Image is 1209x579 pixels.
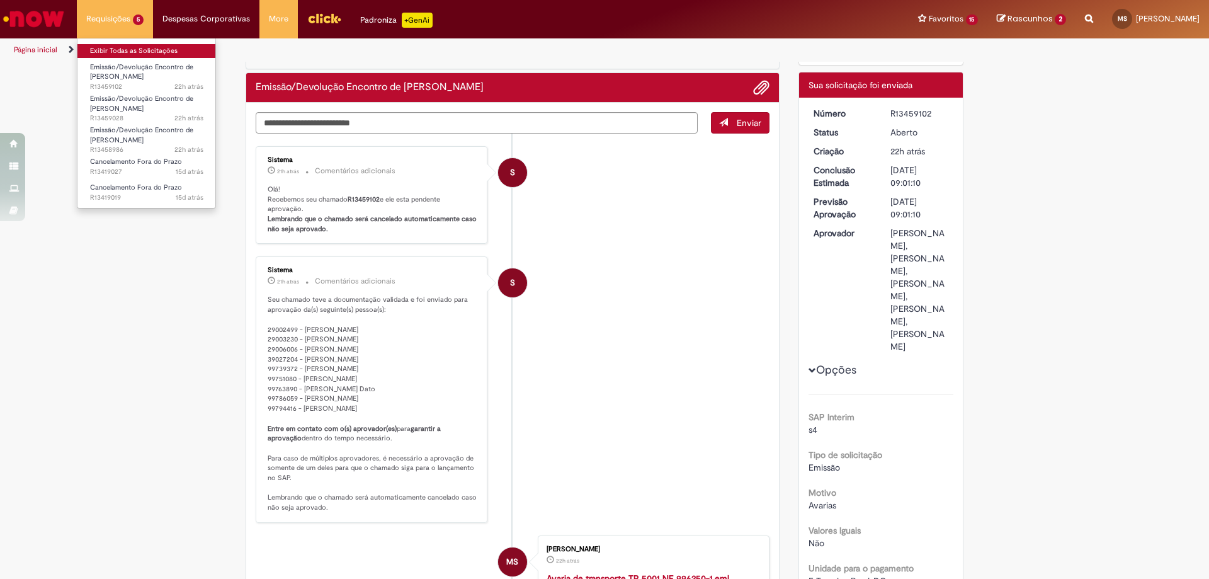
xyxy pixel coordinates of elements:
[174,145,203,154] time: 28/08/2025 16:07:35
[1055,14,1066,25] span: 2
[753,79,769,96] button: Adicionar anexos
[890,146,925,157] time: 28/08/2025 16:21:55
[804,126,882,139] dt: Status
[90,125,193,145] span: Emissão/Devolução Encontro de [PERSON_NAME]
[268,424,397,433] b: Entre em contato com o(s) aprovador(es)
[162,13,250,25] span: Despesas Corporativas
[90,94,193,113] span: Emissão/Devolução Encontro de [PERSON_NAME]
[90,157,182,166] span: Cancelamento Fora do Prazo
[14,45,57,55] a: Página inicial
[268,424,443,444] b: garantir a aprovação
[804,164,882,189] dt: Conclusão Estimada
[90,167,203,177] span: R13419027
[890,126,949,139] div: Aberto
[809,525,861,536] b: Valores Iguais
[176,193,203,202] span: 15d atrás
[90,193,203,203] span: R13419019
[809,449,882,461] b: Tipo de solicitação
[804,145,882,158] dt: Criação
[547,546,756,553] div: [PERSON_NAME]
[890,227,949,353] div: [PERSON_NAME], [PERSON_NAME], [PERSON_NAME], [PERSON_NAME], [PERSON_NAME]
[77,92,216,119] a: Aberto R13459028 : Emissão/Devolução Encontro de Contas Fornecedor
[997,13,1066,25] a: Rascunhos
[174,82,203,91] span: 22h atrás
[809,424,817,435] span: s4
[9,38,797,62] ul: Trilhas de página
[277,278,299,285] span: 21h atrás
[929,13,963,25] span: Favoritos
[804,227,882,239] dt: Aprovador
[1,6,66,32] img: ServiceNow
[809,79,912,91] span: Sua solicitação foi enviada
[556,557,579,565] time: 28/08/2025 16:21:40
[268,185,477,234] p: Olá! Recebemos seu chamado e ele esta pendente aprovação.
[890,195,949,221] div: [DATE] 09:01:10
[307,9,341,28] img: click_logo_yellow_360x200.png
[498,268,527,297] div: System
[890,107,949,120] div: R13459102
[506,547,518,577] span: MS
[277,278,299,285] time: 28/08/2025 17:01:12
[1007,13,1053,25] span: Rascunhos
[90,145,203,155] span: R13458986
[510,158,515,188] span: S
[315,276,395,287] small: Comentários adicionais
[77,44,216,58] a: Exibir Todas as Solicitações
[176,167,203,176] time: 14/08/2025 17:44:28
[809,462,840,473] span: Emissão
[809,487,836,498] b: Motivo
[268,214,479,234] b: Lembrando que o chamado será cancelado automaticamente caso não seja aprovado.
[890,164,949,189] div: [DATE] 09:01:10
[315,166,395,176] small: Comentários adicionais
[890,146,925,157] span: 22h atrás
[256,112,698,134] textarea: Digite sua mensagem aqui...
[174,113,203,123] span: 22h atrás
[966,14,979,25] span: 15
[174,113,203,123] time: 28/08/2025 16:12:50
[556,557,579,565] span: 22h atrás
[269,13,288,25] span: More
[348,195,380,204] b: R13459102
[804,107,882,120] dt: Número
[176,193,203,202] time: 14/08/2025 17:43:14
[174,145,203,154] span: 22h atrás
[90,62,193,82] span: Emissão/Devolução Encontro de [PERSON_NAME]
[77,155,216,178] a: Aberto R13419027 : Cancelamento Fora do Prazo
[268,156,477,164] div: Sistema
[86,13,130,25] span: Requisições
[711,112,769,134] button: Enviar
[804,195,882,221] dt: Previsão Aprovação
[77,60,216,88] a: Aberto R13459102 : Emissão/Devolução Encontro de Contas Fornecedor
[809,563,914,574] b: Unidade para o pagamento
[360,13,433,28] div: Padroniza
[402,13,433,28] p: +GenAi
[77,38,216,209] ul: Requisições
[90,82,203,92] span: R13459102
[77,123,216,151] a: Aberto R13458986 : Emissão/Devolução Encontro de Contas Fornecedor
[77,181,216,204] a: Aberto R13419019 : Cancelamento Fora do Prazo
[268,295,477,512] p: Seu chamado teve a documentação validada e foi enviado para aprovação da(s) seguinte(s) pessoa(s)...
[176,167,203,176] span: 15d atrás
[498,158,527,187] div: System
[256,82,484,93] h2: Emissão/Devolução Encontro de Contas Fornecedor Histórico de tíquete
[1118,14,1127,23] span: MS
[1136,13,1200,24] span: [PERSON_NAME]
[268,267,477,274] div: Sistema
[277,168,299,175] span: 21h atrás
[809,537,824,549] span: Não
[277,168,299,175] time: 28/08/2025 17:01:20
[133,14,144,25] span: 5
[737,117,761,129] span: Enviar
[809,411,854,423] b: SAP Interim
[498,547,527,576] div: Matusalem Sousa Silva
[890,145,949,158] div: 28/08/2025 16:21:55
[90,183,182,192] span: Cancelamento Fora do Prazo
[90,113,203,123] span: R13459028
[809,500,836,511] span: Avarias
[510,268,515,298] span: S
